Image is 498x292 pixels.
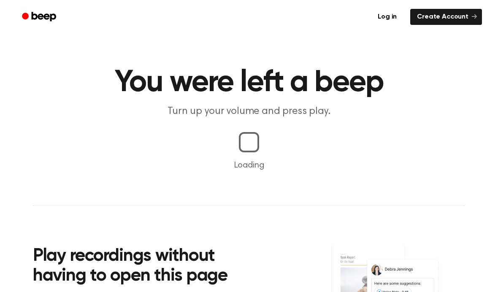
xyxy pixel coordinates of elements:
h2: Play recordings without having to open this page [33,246,260,287]
a: Create Account [410,9,482,25]
p: Loading [10,159,488,172]
a: Log in [369,7,405,27]
h1: You were left a beep [33,68,465,98]
a: Beep [16,9,64,25]
p: Turn up your volume and press play. [87,105,411,119]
